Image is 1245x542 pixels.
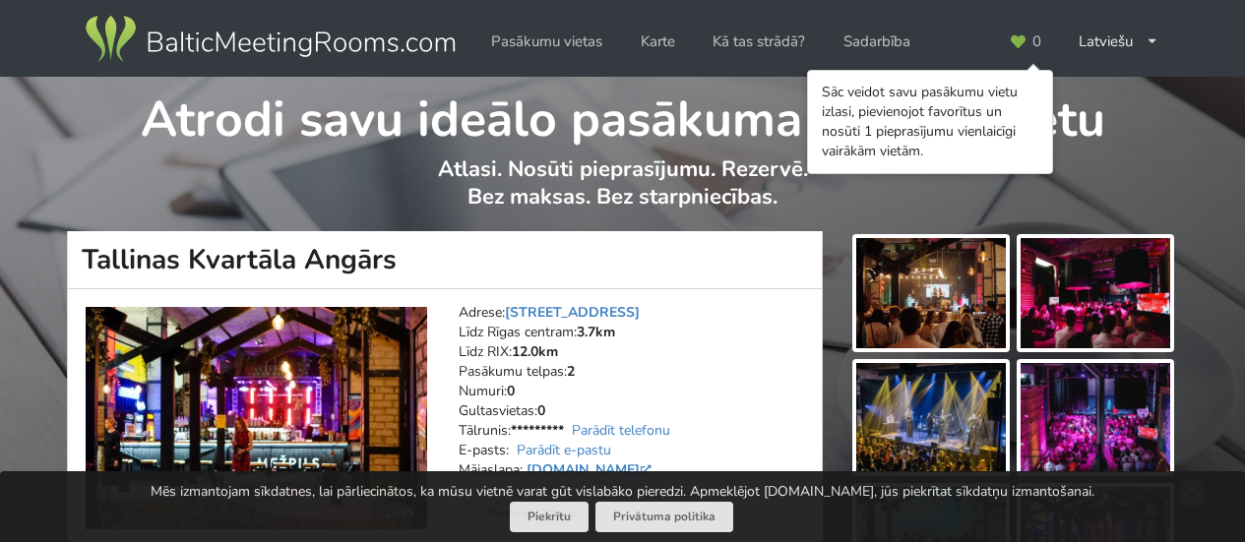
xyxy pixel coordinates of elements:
[459,303,808,500] address: Adrese: Līdz Rīgas centram: Līdz RIX: Pasākumu telpas: Numuri: Gultasvietas: Tālrunis: E-pasts: M...
[822,83,1038,161] div: Sāc veidot savu pasākumu vietu izlasi, pievienojot favorītus un nosūti 1 pieprasījumu vienlaicīgi...
[1065,23,1172,61] div: Latviešu
[527,460,655,479] a: [DOMAIN_NAME]
[572,421,670,440] a: Parādīt telefonu
[627,23,689,61] a: Karte
[86,307,427,529] img: Neierastas vietas | Rīga | Tallinas Kvartāla Angārs
[1021,238,1170,348] img: Tallinas Kvartāla Angārs | Rīga | Pasākumu vieta - galerijas bilde
[1032,34,1041,49] span: 0
[577,323,615,341] strong: 3.7km
[567,362,575,381] strong: 2
[82,12,459,67] img: Baltic Meeting Rooms
[68,155,1177,231] p: Atlasi. Nosūti pieprasījumu. Rezervē. Bez maksas. Bez starpniecības.
[510,502,589,532] button: Piekrītu
[86,307,427,529] a: Neierastas vietas | Rīga | Tallinas Kvartāla Angārs 1 / 23
[512,342,558,361] strong: 12.0km
[856,363,1006,473] img: Tallinas Kvartāla Angārs | Rīga | Pasākumu vieta - galerijas bilde
[68,77,1177,151] h1: Atrodi savu ideālo pasākuma norises vietu
[830,23,924,61] a: Sadarbība
[477,23,616,61] a: Pasākumu vietas
[505,303,640,322] a: [STREET_ADDRESS]
[67,231,823,289] h1: Tallinas Kvartāla Angārs
[1021,363,1170,473] img: Tallinas Kvartāla Angārs | Rīga | Pasākumu vieta - galerijas bilde
[699,23,819,61] a: Kā tas strādā?
[507,382,515,400] strong: 0
[537,401,545,420] strong: 0
[595,502,733,532] a: Privātuma politika
[517,441,611,459] a: Parādīt e-pastu
[856,238,1006,348] img: Tallinas Kvartāla Angārs | Rīga | Pasākumu vieta - galerijas bilde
